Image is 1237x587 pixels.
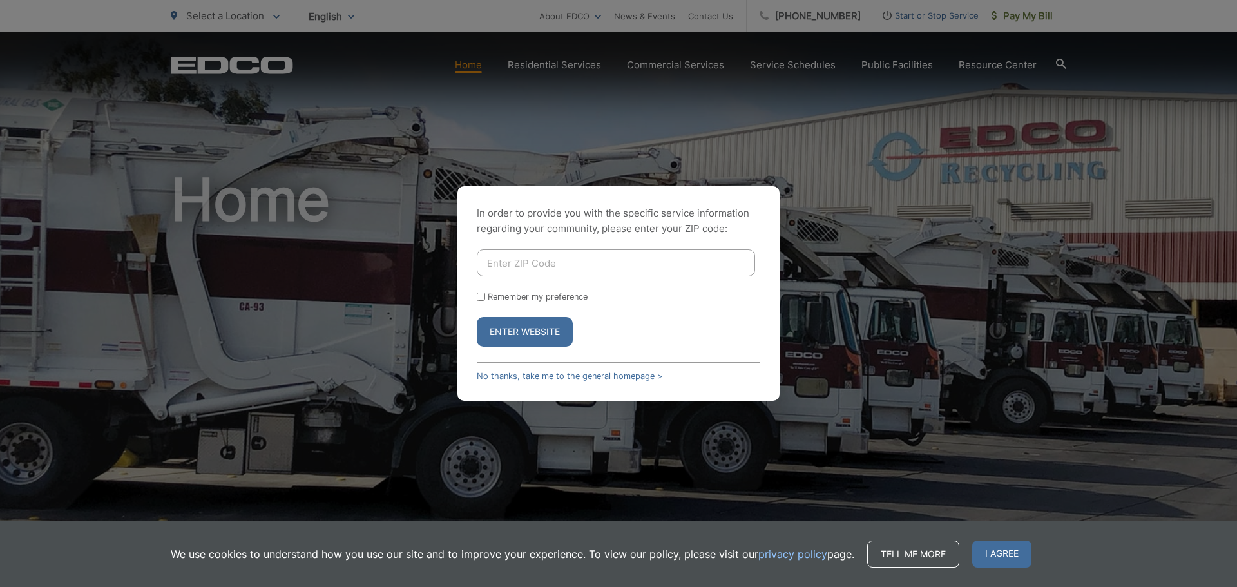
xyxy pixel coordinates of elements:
[972,541,1031,568] span: I agree
[867,541,959,568] a: Tell me more
[477,371,662,381] a: No thanks, take me to the general homepage >
[488,292,588,302] label: Remember my preference
[477,249,755,276] input: Enter ZIP Code
[171,546,854,562] p: We use cookies to understand how you use our site and to improve your experience. To view our pol...
[477,206,760,236] p: In order to provide you with the specific service information regarding your community, please en...
[758,546,827,562] a: privacy policy
[477,317,573,347] button: Enter Website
